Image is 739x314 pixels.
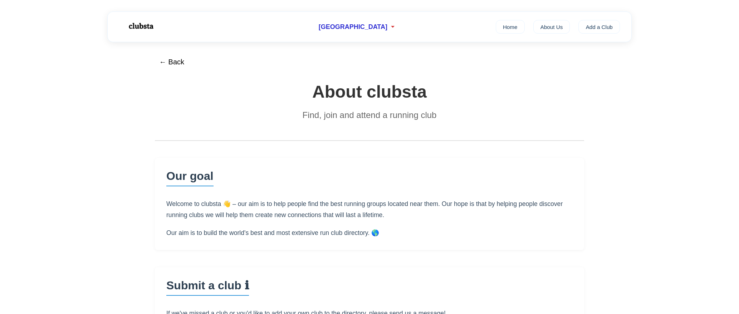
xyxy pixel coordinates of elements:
[496,20,525,34] a: Home
[319,23,387,31] span: [GEOGRAPHIC_DATA]
[155,82,584,102] h1: About clubsta
[578,20,620,34] a: Add a Club
[166,198,573,221] p: Welcome to clubsta 👋 – our aim is to help people find the best running groups located near them. ...
[533,20,570,34] a: About Us
[166,279,249,296] h3: Submit a club ℹ
[119,17,162,35] img: Logo
[166,227,573,239] p: Our aim is to build the world's best and most extensive run club directory. 🌎
[155,110,584,120] p: Find, join and attend a running club
[155,54,189,70] button: ← Back
[166,170,214,186] h3: Our goal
